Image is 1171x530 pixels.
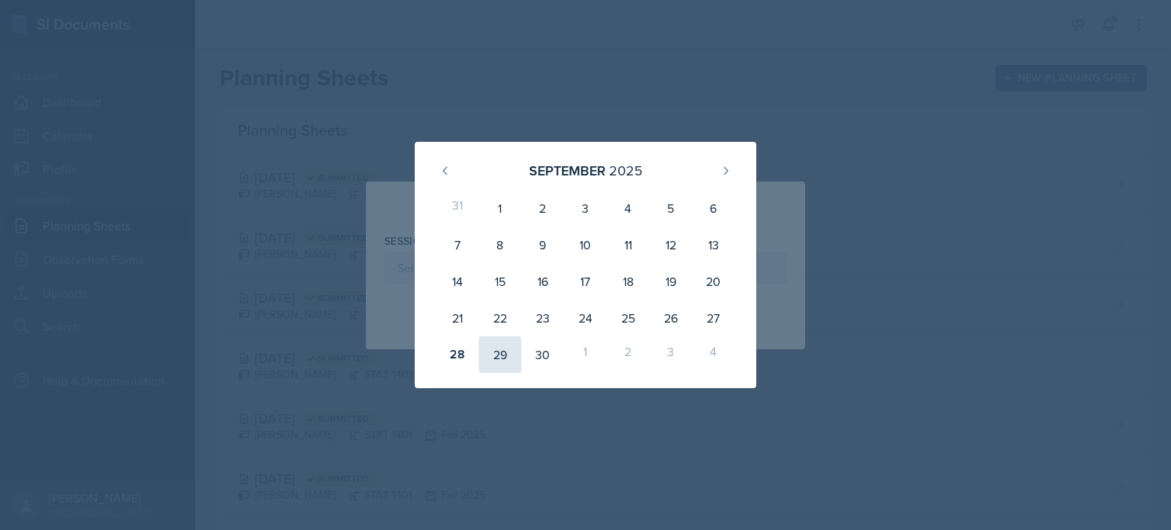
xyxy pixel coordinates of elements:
div: 3 [650,336,692,373]
div: 27 [692,300,735,336]
div: 18 [607,263,650,300]
div: 26 [650,300,692,336]
div: 17 [564,263,607,300]
div: 11 [607,226,650,263]
div: 13 [692,226,735,263]
div: 29 [479,336,521,373]
div: 2 [521,190,564,226]
div: 8 [479,226,521,263]
div: 22 [479,300,521,336]
div: 15 [479,263,521,300]
div: 10 [564,226,607,263]
div: 4 [692,336,735,373]
div: 28 [436,336,479,373]
div: 14 [436,263,479,300]
div: 1 [479,190,521,226]
div: 9 [521,226,564,263]
div: 5 [650,190,692,226]
div: 30 [521,336,564,373]
div: 20 [692,263,735,300]
div: 7 [436,226,479,263]
div: 31 [436,190,479,226]
div: 1 [564,336,607,373]
div: September [529,160,605,181]
div: 12 [650,226,692,263]
div: 21 [436,300,479,336]
div: 6 [692,190,735,226]
div: 19 [650,263,692,300]
div: 4 [607,190,650,226]
div: 23 [521,300,564,336]
div: 25 [607,300,650,336]
div: 2025 [609,160,643,181]
div: 24 [564,300,607,336]
div: 3 [564,190,607,226]
div: 16 [521,263,564,300]
div: 2 [607,336,650,373]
